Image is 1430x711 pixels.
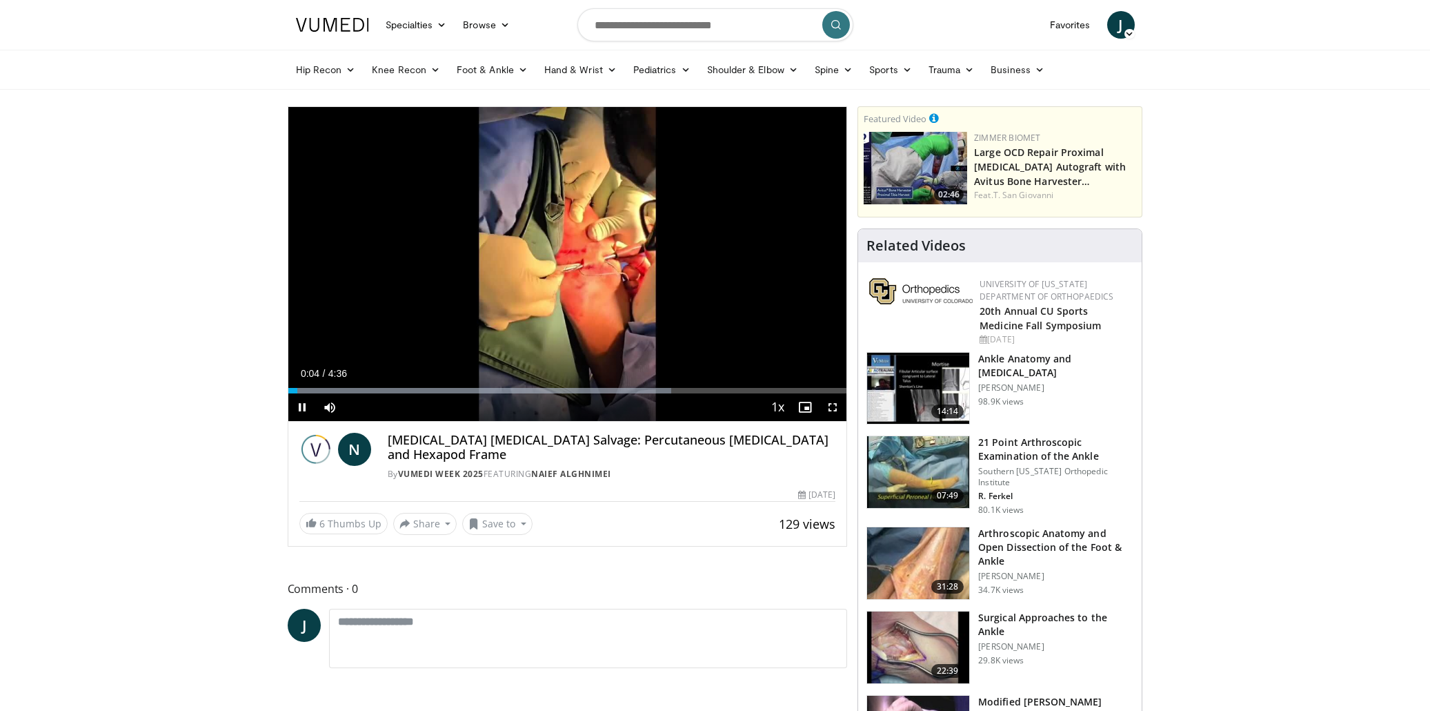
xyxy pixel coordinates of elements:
[978,571,1133,582] p: [PERSON_NAME]
[866,527,1133,600] a: 31:28 Arthroscopic Anatomy and Open Dissection of the Foot & Ankle [PERSON_NAME] 34.7K views
[980,333,1131,346] div: [DATE]
[978,382,1133,393] p: [PERSON_NAME]
[531,468,611,480] a: Naief Alghnimei
[699,56,806,84] a: Shoulder & Elbow
[1042,11,1099,39] a: Favorites
[299,433,332,466] img: Vumedi Week 2025
[1107,11,1135,39] a: J
[288,393,316,421] button: Pause
[288,609,321,642] a: J
[978,527,1133,568] h3: Arthroscopic Anatomy and Open Dissection of the Foot & Ankle
[864,132,967,204] img: a4fc9e3b-29e5-479a-a4d0-450a2184c01c.150x105_q85_crop-smart_upscale.jpg
[978,396,1024,407] p: 98.9K views
[288,107,847,422] video-js: Video Player
[866,352,1133,425] a: 14:14 Ankle Anatomy and [MEDICAL_DATA] [PERSON_NAME] 98.9K views
[974,132,1040,144] a: Zimmer Biomet
[288,56,364,84] a: Hip Recon
[978,491,1133,502] p: R. Ferkel
[338,433,371,466] a: N
[931,489,964,503] span: 07:49
[864,113,926,125] small: Featured Video
[980,278,1113,302] a: University of [US_STATE] Department of Orthopaedics
[301,368,319,379] span: 0:04
[764,393,791,421] button: Playback Rate
[625,56,699,84] a: Pediatrics
[462,513,533,535] button: Save to
[866,611,1133,684] a: 22:39 Surgical Approaches to the Ankle [PERSON_NAME] 29.8K views
[455,11,518,39] a: Browse
[931,664,964,678] span: 22:39
[791,393,819,421] button: Enable picture-in-picture mode
[978,611,1133,639] h3: Surgical Approaches to the Ankle
[978,352,1133,380] h3: Ankle Anatomy and [MEDICAL_DATA]
[328,368,347,379] span: 4:36
[288,388,847,393] div: Progress Bar
[398,468,484,480] a: Vumedi Week 2025
[978,655,1024,666] p: 29.8K views
[323,368,326,379] span: /
[448,56,536,84] a: Foot & Ankle
[993,189,1054,201] a: T. San Giovanni
[978,505,1024,516] p: 80.1K views
[377,11,455,39] a: Specialties
[920,56,983,84] a: Trauma
[364,56,448,84] a: Knee Recon
[798,489,835,501] div: [DATE]
[867,612,969,683] img: 27463190-6349-4d0c-bdb3-f372be2c3ba7.150x105_q85_crop-smart_upscale.jpg
[288,580,848,598] span: Comments 0
[388,433,836,462] h4: [MEDICAL_DATA] [MEDICAL_DATA] Salvage: Percutaneous [MEDICAL_DATA] and Hexapod Frame
[536,56,625,84] a: Hand & Wrist
[866,237,966,254] h4: Related Videos
[864,132,967,204] a: 02:46
[978,436,1133,463] h3: 21 Point Arthroscopic Examination of the Ankle
[296,18,369,32] img: VuMedi Logo
[978,466,1133,488] p: Southern [US_STATE] Orthopedic Institute
[982,56,1053,84] a: Business
[393,513,457,535] button: Share
[806,56,861,84] a: Spine
[867,353,969,425] img: d079e22e-f623-40f6-8657-94e85635e1da.150x105_q85_crop-smart_upscale.jpg
[869,278,973,304] img: 355603a8-37da-49b6-856f-e00d7e9307d3.png.150x105_q85_autocrop_double_scale_upscale_version-0.2.png
[577,8,853,41] input: Search topics, interventions
[974,189,1136,202] div: Feat.
[388,468,836,480] div: By FEATURING
[867,436,969,508] img: d2937c76-94b7-4d20-9de4-1c4e4a17f51d.150x105_q85_crop-smart_upscale.jpg
[866,436,1133,516] a: 07:49 21 Point Arthroscopic Examination of the Ankle Southern [US_STATE] Orthopedic Institute R. ...
[931,405,964,418] span: 14:14
[861,56,920,84] a: Sports
[779,516,835,532] span: 129 views
[299,513,388,534] a: 6 Thumbs Up
[974,146,1126,188] a: Large OCD Repair Proximal [MEDICAL_DATA] Autograft with Avitus Bone Harvester…
[980,304,1101,332] a: 20th Annual CU Sports Medicine Fall Symposium
[931,580,964,594] span: 31:28
[319,517,325,530] span: 6
[819,393,846,421] button: Fullscreen
[316,393,344,421] button: Mute
[978,585,1024,596] p: 34.7K views
[867,527,969,599] img: widescreen_open_anatomy_100000664_3.jpg.150x105_q85_crop-smart_upscale.jpg
[934,188,964,201] span: 02:46
[978,641,1133,652] p: [PERSON_NAME]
